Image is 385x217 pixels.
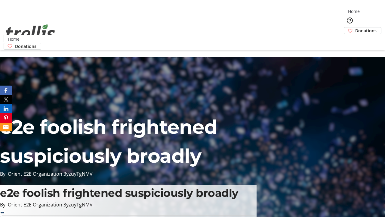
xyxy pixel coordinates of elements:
[4,17,57,48] img: Orient E2E Organization 3yzuyTgNMV's Logo
[8,36,20,42] span: Home
[355,27,377,34] span: Donations
[15,43,36,49] span: Donations
[4,43,41,50] a: Donations
[344,8,363,14] a: Home
[344,34,356,46] button: Cart
[348,8,360,14] span: Home
[344,14,356,27] button: Help
[344,27,381,34] a: Donations
[4,36,23,42] a: Home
